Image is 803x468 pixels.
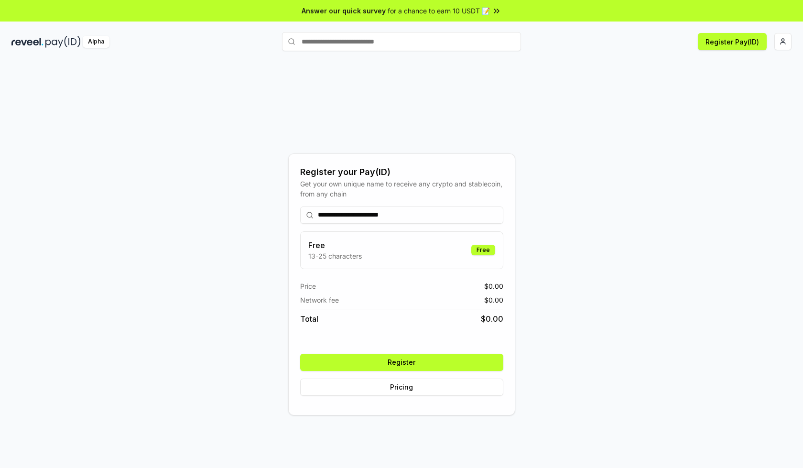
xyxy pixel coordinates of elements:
p: 13-25 characters [308,251,362,261]
span: $ 0.00 [484,281,503,291]
img: reveel_dark [11,36,43,48]
div: Register your Pay(ID) [300,165,503,179]
span: Network fee [300,295,339,305]
span: $ 0.00 [481,313,503,325]
span: Answer our quick survey [302,6,386,16]
span: for a chance to earn 10 USDT 📝 [388,6,490,16]
img: pay_id [45,36,81,48]
div: Free [471,245,495,255]
button: Pricing [300,379,503,396]
div: Alpha [83,36,109,48]
button: Register Pay(ID) [698,33,767,50]
span: Total [300,313,318,325]
div: Get your own unique name to receive any crypto and stablecoin, from any chain [300,179,503,199]
span: $ 0.00 [484,295,503,305]
button: Register [300,354,503,371]
span: Price [300,281,316,291]
h3: Free [308,239,362,251]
